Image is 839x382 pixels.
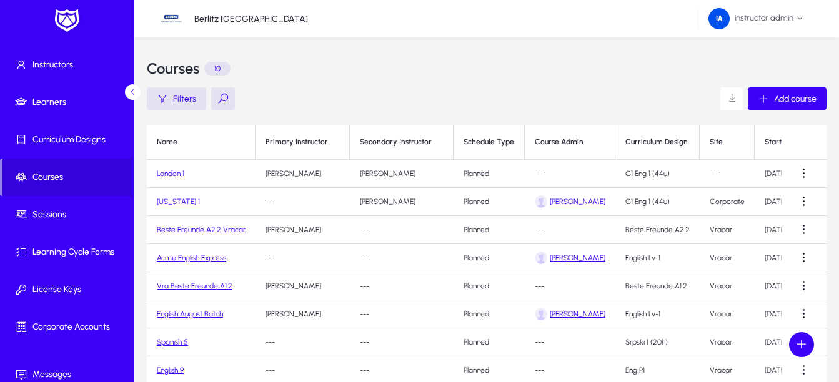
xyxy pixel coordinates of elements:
td: [PERSON_NAME] [256,272,350,300]
td: [PERSON_NAME] [350,188,454,216]
img: 34.jpg [159,7,183,31]
a: [PERSON_NAME] [550,310,605,318]
td: Corporate [700,188,755,216]
span: Filters [173,94,196,104]
span: License Keys [2,283,136,296]
a: Sessions [2,196,136,233]
td: --- [256,328,350,356]
td: --- [256,244,350,272]
td: Beste Freunde A2.2 [615,216,700,244]
div: Primary Instructor [266,137,328,147]
td: [DATE] [755,160,822,188]
img: John Dale III [535,252,547,264]
td: --- [350,272,454,300]
td: [DATE] [755,272,822,300]
td: G1 Eng 1 (44u) [615,188,700,216]
div: Primary Instructor [266,137,339,147]
p: 10 [204,62,231,76]
td: --- [350,300,454,328]
img: white-logo.png [51,7,82,34]
a: Spanish 5 [157,338,188,346]
td: Vracar [700,328,755,356]
a: Instructors [2,46,136,84]
a: Learning Cycle Forms [2,233,136,271]
a: Corporate Accounts [2,308,136,346]
img: Sladjana Srejic [535,195,547,208]
span: Courses [2,171,134,184]
td: [DATE] [755,188,822,216]
th: Schedule Type [454,125,525,160]
div: Start Date [765,137,811,147]
td: --- [256,188,350,216]
div: Name [157,137,177,147]
td: [DATE] [755,300,822,328]
td: [DATE] [755,328,822,356]
td: Planned [454,300,525,328]
a: [US_STATE] 1 [157,197,200,206]
img: John Dale [535,308,547,320]
td: [DATE] [755,244,822,272]
a: English August Batch [157,310,223,318]
td: Planned [454,188,525,216]
td: G1 Eng 1 (44u) [615,160,700,188]
p: Berlitz [GEOGRAPHIC_DATA] [194,14,308,24]
td: Planned [454,160,525,188]
a: Curriculum Designs [2,121,136,159]
span: instructor admin [708,8,804,29]
td: --- [700,160,755,188]
span: Messages [2,368,136,381]
td: Planned [454,244,525,272]
span: Corporate Accounts [2,321,136,333]
a: [PERSON_NAME] [550,253,605,262]
a: Vra Beste Freunde A1.2 [157,282,232,290]
a: Learners [2,84,136,121]
td: Srpski 1 (20h) [615,328,700,356]
div: Secondary Instructor [360,137,432,147]
a: [PERSON_NAME] [550,197,605,206]
th: Curriculum Design [615,125,700,160]
td: --- [350,328,454,356]
a: London 1 [157,169,184,178]
td: English Lv-1 [615,300,700,328]
td: [DATE] [755,216,822,244]
a: Beste Freunde A2.2 Vracar [157,225,246,234]
td: English Lv-1 [615,244,700,272]
div: Name [157,137,245,147]
td: --- [525,272,615,300]
td: --- [350,216,454,244]
h3: Courses [147,61,199,76]
span: Learners [2,96,136,109]
td: Vracar [700,216,755,244]
td: --- [525,216,615,244]
td: Planned [454,216,525,244]
td: --- [525,328,615,356]
td: --- [350,244,454,272]
td: Vracar [700,244,755,272]
div: Secondary Instructor [360,137,443,147]
button: Filters [147,87,206,110]
td: Planned [454,272,525,300]
td: [PERSON_NAME] [256,300,350,328]
td: Beste Freunde A1.2 [615,272,700,300]
button: instructor admin [698,7,814,30]
td: Planned [454,328,525,356]
span: Learning Cycle Forms [2,246,136,258]
td: --- [525,160,615,188]
td: Vracar [700,300,755,328]
a: English 9 [157,366,184,375]
span: Curriculum Designs [2,134,136,146]
img: 239.png [708,8,730,29]
td: [PERSON_NAME] [256,160,350,188]
span: Sessions [2,208,136,221]
div: Start Date [765,137,800,147]
td: Vracar [700,272,755,300]
th: Site [700,125,755,160]
th: Course Admin [525,125,615,160]
a: Acme English Express [157,253,226,262]
span: Instructors [2,59,136,71]
td: [PERSON_NAME] [256,216,350,244]
td: [PERSON_NAME] [350,160,454,188]
span: Add course [774,94,817,104]
button: Add course [748,87,827,110]
a: License Keys [2,271,136,308]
